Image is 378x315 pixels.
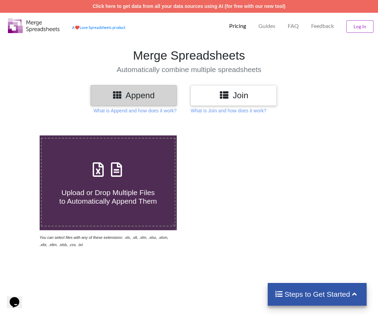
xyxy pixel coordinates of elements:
[75,25,80,30] span: heart
[40,235,168,247] i: You can select files with any of these extensions: .xls, .xlt, .xlm, .xlsx, .xlsm, .xltx, .xltm, ...
[258,22,275,30] p: Guides
[59,189,157,205] span: Upload or Drop Multiple Files to Automatically Append Them
[311,23,334,29] span: Feedback
[72,25,125,30] a: AheartLove Spreadsheets product
[93,107,176,114] p: What is Append and how does it work?
[8,18,60,33] img: Logo.png
[275,290,360,298] h4: Steps to Get Started
[7,287,29,308] iframe: chat widget
[93,3,286,9] a: Click here to get data from all your data sources using AI (for free with our new tool)
[288,22,299,30] p: FAQ
[191,107,266,114] p: What is Join and how does it work?
[96,90,172,100] h3: Append
[229,22,246,30] p: Pricing
[196,90,272,100] h3: Join
[346,20,374,33] button: Log In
